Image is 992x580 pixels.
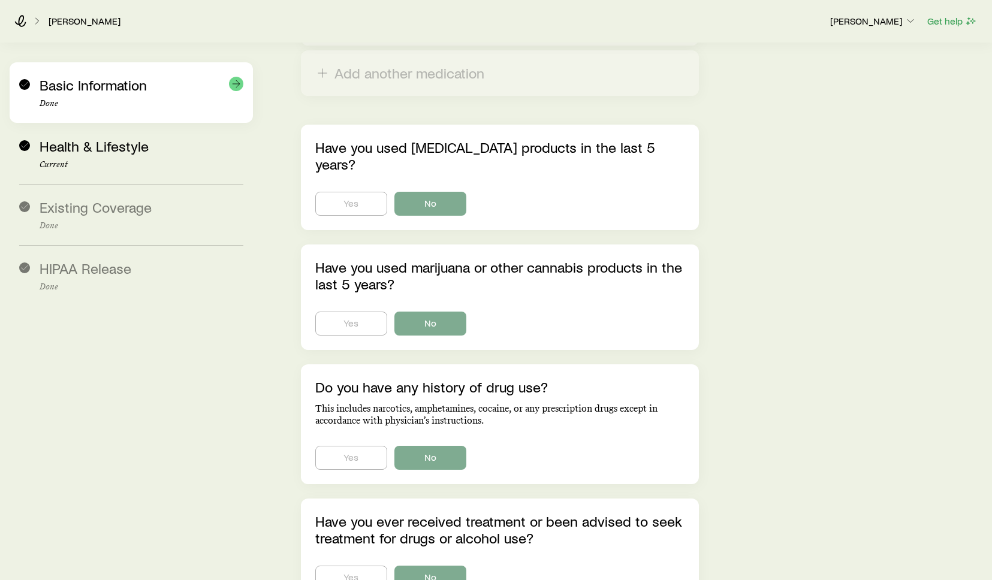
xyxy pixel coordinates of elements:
[40,259,131,277] span: HIPAA Release
[394,446,466,470] button: No
[40,221,243,231] p: Done
[40,282,243,292] p: Done
[48,16,121,27] a: [PERSON_NAME]
[830,15,916,27] p: [PERSON_NAME]
[40,76,147,93] span: Basic Information
[394,312,466,336] button: No
[315,312,387,336] button: Yes
[315,379,685,395] p: Do you have any history of drug use?
[315,446,387,470] button: Yes
[315,139,685,173] p: Have you used [MEDICAL_DATA] products in the last 5 years?
[40,160,243,170] p: Current
[927,14,978,28] button: Get help
[315,259,685,292] p: Have you used marijuana or other cannabis products in the last 5 years?
[315,403,685,427] p: This includes narcotics, amphetamines, cocaine, or any prescription drugs except in accordance wi...
[301,50,699,96] button: Add another medication
[394,192,466,216] button: No
[40,198,152,216] span: Existing Coverage
[315,192,387,216] button: Yes
[40,99,243,108] p: Done
[830,14,917,29] button: [PERSON_NAME]
[40,137,149,155] span: Health & Lifestyle
[315,513,685,546] p: Have you ever received treatment or been advised to seek treatment for drugs or alcohol use?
